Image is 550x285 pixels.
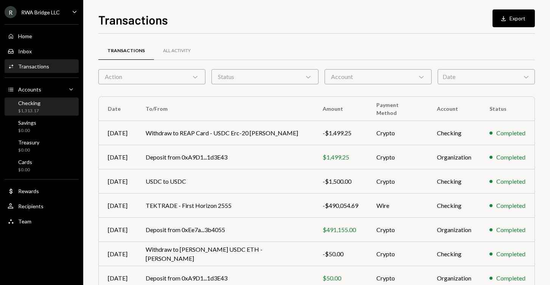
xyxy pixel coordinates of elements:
[496,129,525,138] div: Completed
[367,121,428,145] td: Crypto
[367,169,428,194] td: Crypto
[18,86,41,93] div: Accounts
[367,218,428,242] td: Crypto
[367,194,428,218] td: Wire
[18,188,39,194] div: Rewards
[5,199,79,213] a: Recipients
[5,82,79,96] a: Accounts
[496,153,525,162] div: Completed
[18,203,44,209] div: Recipients
[18,100,40,106] div: Checking
[18,139,39,146] div: Treasury
[5,156,79,175] a: Cards$0.00
[18,33,32,39] div: Home
[428,145,480,169] td: Organization
[108,129,127,138] div: [DATE]
[18,167,32,173] div: $0.00
[108,274,127,283] div: [DATE]
[5,6,17,18] div: R
[98,41,154,60] a: Transactions
[496,177,525,186] div: Completed
[18,63,49,70] div: Transactions
[323,177,358,186] div: -$1,500.00
[18,218,31,225] div: Team
[428,97,480,121] th: Account
[5,137,79,155] a: Treasury$0.00
[21,9,60,15] div: RWA Bridge LLC
[137,242,314,266] td: Withdraw to [PERSON_NAME] USDC ETH - [PERSON_NAME]
[137,121,314,145] td: Withdraw to REAP Card - USDC Erc-20 [PERSON_NAME]
[323,201,358,210] div: -$490,054.69
[5,214,79,228] a: Team
[480,97,534,121] th: Status
[323,153,358,162] div: $1,499.25
[323,225,358,234] div: $491,155.00
[428,242,480,266] td: Checking
[18,127,36,134] div: $0.00
[137,97,314,121] th: To/From
[367,145,428,169] td: Crypto
[314,97,367,121] th: Amount
[108,225,127,234] div: [DATE]
[323,274,358,283] div: $50.00
[5,44,79,58] a: Inbox
[428,218,480,242] td: Organization
[496,274,525,283] div: Completed
[108,177,127,186] div: [DATE]
[137,194,314,218] td: TEKTRADE - First Horizon 2555
[98,69,205,84] div: Action
[428,121,480,145] td: Checking
[18,119,36,126] div: Savings
[496,249,525,259] div: Completed
[5,184,79,198] a: Rewards
[5,117,79,135] a: Savings$0.00
[325,69,432,84] div: Account
[323,249,358,259] div: -$50.00
[137,169,314,194] td: USDC to USDC
[496,201,525,210] div: Completed
[5,59,79,73] a: Transactions
[496,225,525,234] div: Completed
[323,129,358,138] div: -$1,499.25
[108,153,127,162] div: [DATE]
[18,147,39,153] div: $0.00
[163,48,191,54] div: All Activity
[18,108,40,114] div: $1,313.17
[18,159,32,165] div: Cards
[428,169,480,194] td: Checking
[428,194,480,218] td: Checking
[137,145,314,169] td: Deposit from 0xA9D1...1d3E43
[108,249,127,259] div: [DATE]
[5,29,79,43] a: Home
[438,69,535,84] div: Date
[107,48,145,54] div: Transactions
[108,201,127,210] div: [DATE]
[367,97,428,121] th: Payment Method
[493,9,535,27] button: Export
[367,242,428,266] td: Crypto
[18,48,32,54] div: Inbox
[211,69,319,84] div: Status
[99,97,137,121] th: Date
[154,41,200,60] a: All Activity
[137,218,314,242] td: Deposit from 0xEe7a...3b4055
[98,12,168,27] h1: Transactions
[5,98,79,116] a: Checking$1,313.17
